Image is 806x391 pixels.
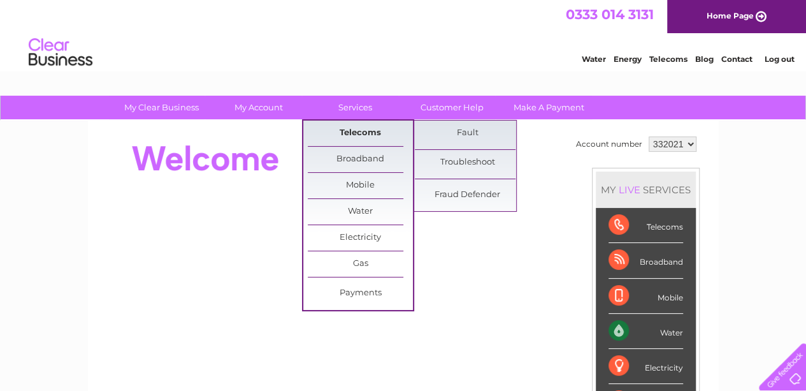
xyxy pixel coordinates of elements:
[764,54,794,64] a: Log out
[109,96,214,119] a: My Clear Business
[496,96,601,119] a: Make A Payment
[608,279,683,314] div: Mobile
[308,199,413,225] a: Water
[308,147,413,172] a: Broadband
[308,251,413,277] a: Gas
[415,121,520,146] a: Fault
[582,54,606,64] a: Water
[596,172,696,208] div: MY SERVICES
[415,182,520,208] a: Fraud Defender
[206,96,311,119] a: My Account
[308,173,413,198] a: Mobile
[695,54,714,64] a: Blog
[616,184,643,196] div: LIVE
[303,96,408,119] a: Services
[614,54,642,64] a: Energy
[608,314,683,349] div: Water
[399,96,505,119] a: Customer Help
[103,7,705,62] div: Clear Business is a trading name of Verastar Limited (registered in [GEOGRAPHIC_DATA] No. 3667643...
[573,133,645,155] td: Account number
[308,225,413,251] a: Electricity
[608,243,683,278] div: Broadband
[608,349,683,384] div: Electricity
[649,54,687,64] a: Telecoms
[566,6,654,22] a: 0333 014 3131
[608,208,683,243] div: Telecoms
[308,121,413,146] a: Telecoms
[415,150,520,175] a: Troubleshoot
[28,33,93,72] img: logo.png
[308,281,413,306] a: Payments
[721,54,752,64] a: Contact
